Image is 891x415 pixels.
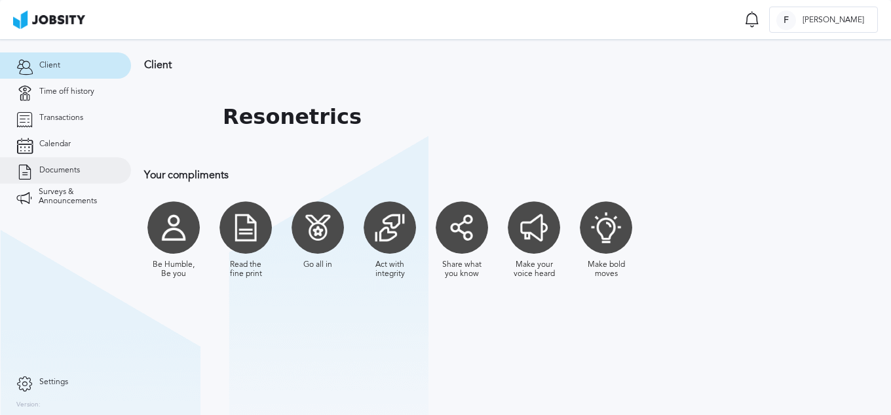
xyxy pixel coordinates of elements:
span: Calendar [39,140,71,149]
div: Act with integrity [367,260,413,279]
div: F [776,10,796,30]
div: Read the fine print [223,260,269,279]
div: Share what you know [439,260,485,279]
div: Be Humble, Be you [151,260,197,279]
span: Time off history [39,87,94,96]
label: Version: [16,401,41,409]
button: F[PERSON_NAME] [769,7,878,33]
div: Make bold moves [583,260,629,279]
h1: Resonetrics [223,105,362,129]
h3: Your compliments [144,169,855,181]
img: ab4bad089aa723f57921c736e9817d99.png [13,10,85,29]
span: Transactions [39,113,83,123]
div: Go all in [303,260,332,269]
span: Settings [39,378,68,387]
span: Documents [39,166,80,175]
div: Make your voice heard [511,260,557,279]
span: Client [39,61,60,70]
h3: Client [144,59,855,71]
span: Surveys & Announcements [39,188,115,206]
span: [PERSON_NAME] [796,16,871,25]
